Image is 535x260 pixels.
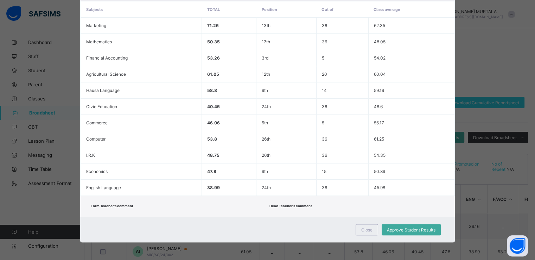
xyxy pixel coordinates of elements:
[86,185,121,190] span: English Language
[207,136,217,142] span: 53.8
[374,120,384,125] span: 56.17
[261,7,277,12] span: Position
[86,136,106,142] span: Computer
[321,7,333,12] span: Out of
[86,88,120,93] span: Hausa Language
[507,235,528,256] button: Open asap
[322,72,327,77] span: 20
[374,104,383,109] span: 48.6
[322,169,326,174] span: 15
[262,39,270,44] span: 17th
[387,227,435,233] span: Approve Student Results
[86,120,108,125] span: Commerce
[322,185,327,190] span: 36
[322,153,327,158] span: 36
[262,120,268,125] span: 5th
[207,153,219,158] span: 48.75
[322,55,324,61] span: 5
[207,23,219,28] span: 71.25
[262,72,270,77] span: 12th
[322,104,327,109] span: 36
[322,39,327,44] span: 36
[322,23,327,28] span: 36
[86,39,112,44] span: Mathematics
[86,7,103,12] span: Subjects
[322,88,327,93] span: 14
[262,136,270,142] span: 26th
[262,104,271,109] span: 24th
[207,88,217,93] span: 58.8
[322,120,324,125] span: 5
[374,55,386,61] span: 54.02
[374,7,400,12] span: Class average
[207,55,220,61] span: 53.26
[262,88,268,93] span: 9th
[374,136,384,142] span: 61.25
[207,104,220,109] span: 40.45
[207,39,220,44] span: 50.35
[262,169,268,174] span: 9th
[86,72,126,77] span: Agricultural Science
[86,55,128,61] span: Financial Accounting
[86,104,117,109] span: Civic Education
[207,120,220,125] span: 46.06
[91,204,133,208] span: Form Teacher's comment
[269,204,312,208] span: Head Teacher's comment
[207,7,220,12] span: Total
[262,185,271,190] span: 24th
[262,153,270,158] span: 26th
[374,153,386,158] span: 54.35
[361,227,372,233] span: Close
[374,72,386,77] span: 60.04
[207,72,219,77] span: 61.05
[207,185,220,190] span: 38.99
[262,23,270,28] span: 13th
[86,153,95,158] span: I.R.K
[207,169,216,174] span: 47.8
[86,23,106,28] span: Marketing
[374,169,385,174] span: 50.89
[86,169,108,174] span: Economics
[374,39,386,44] span: 48.05
[374,185,385,190] span: 45.98
[374,88,384,93] span: 59.19
[322,136,327,142] span: 36
[262,55,268,61] span: 3rd
[374,23,385,28] span: 62.35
